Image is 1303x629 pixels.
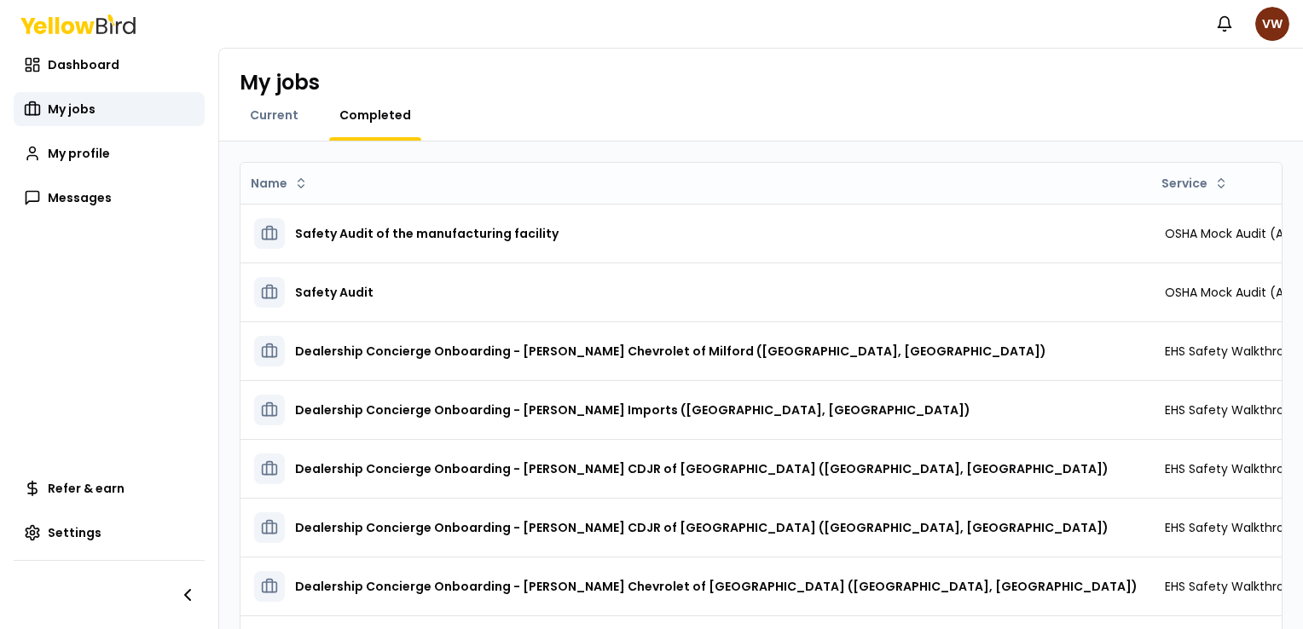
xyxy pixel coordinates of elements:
[329,107,421,124] a: Completed
[48,56,119,73] span: Dashboard
[48,524,101,541] span: Settings
[240,107,309,124] a: Current
[295,277,374,308] h3: Safety Audit
[14,181,205,215] a: Messages
[14,92,205,126] a: My jobs
[339,107,411,124] span: Completed
[295,571,1138,602] h3: Dealership Concierge Onboarding - [PERSON_NAME] Chevrolet of [GEOGRAPHIC_DATA] ([GEOGRAPHIC_DATA]...
[295,336,1046,366] h3: Dealership Concierge Onboarding - [PERSON_NAME] Chevrolet of Milford ([GEOGRAPHIC_DATA], [GEOGRAP...
[295,395,970,425] h3: Dealership Concierge Onboarding - [PERSON_NAME] Imports ([GEOGRAPHIC_DATA], [GEOGRAPHIC_DATA])
[1255,7,1289,41] span: VW
[240,69,320,96] h1: My jobs
[1155,170,1235,197] button: Service
[1161,175,1207,192] span: Service
[14,516,205,550] a: Settings
[250,107,298,124] span: Current
[14,136,205,170] a: My profile
[295,512,1109,543] h3: Dealership Concierge Onboarding - [PERSON_NAME] CDJR of [GEOGRAPHIC_DATA] ([GEOGRAPHIC_DATA], [GE...
[14,471,205,505] a: Refer & earn
[48,189,112,206] span: Messages
[295,218,559,249] h3: Safety Audit of the manufacturing facility
[48,145,110,162] span: My profile
[251,175,287,192] span: Name
[48,101,96,118] span: My jobs
[244,170,315,197] button: Name
[48,480,125,497] span: Refer & earn
[295,453,1109,484] h3: Dealership Concierge Onboarding - [PERSON_NAME] CDJR of [GEOGRAPHIC_DATA] ([GEOGRAPHIC_DATA], [GE...
[14,48,205,82] a: Dashboard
